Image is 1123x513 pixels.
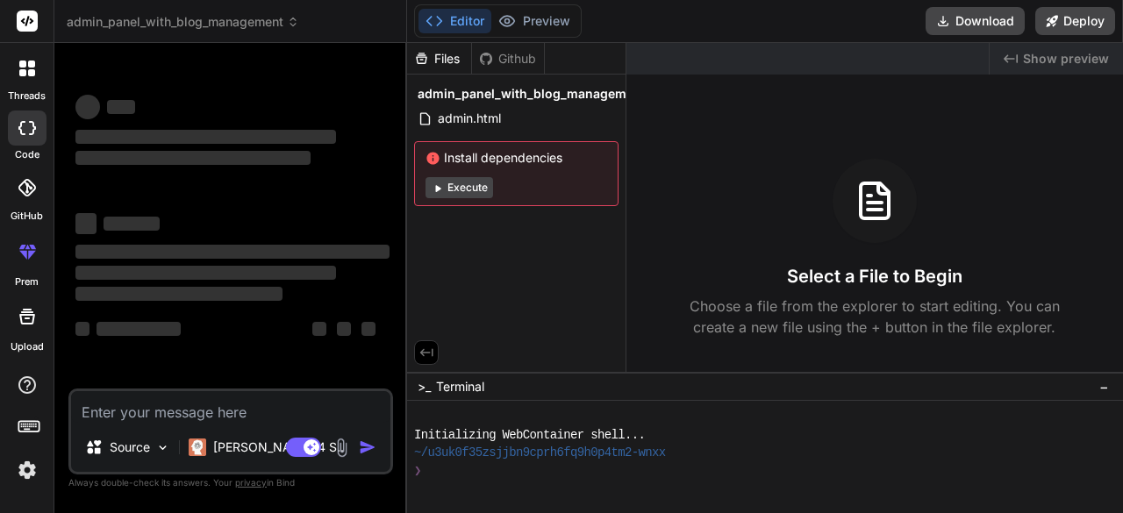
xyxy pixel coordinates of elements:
span: ‌ [312,322,326,336]
span: ~/u3uk0f35zsjjbn9cprh6fq9h0p4tm2-wnxx [414,444,666,462]
img: settings [12,455,42,485]
span: ‌ [75,245,390,259]
span: ‌ [75,266,336,280]
span: Install dependencies [426,149,607,167]
span: − [1099,378,1109,395]
span: ‌ [75,287,283,301]
span: ‌ [361,322,376,336]
label: code [15,147,39,162]
p: Choose a file from the explorer to start editing. You can create a new file using the + button in... [678,296,1071,338]
span: admin_panel_with_blog_management [418,85,646,103]
button: Preview [491,9,577,33]
img: Pick Models [155,440,170,455]
button: Download [926,7,1025,35]
span: ‌ [75,151,311,165]
img: attachment [332,438,352,458]
img: Claude 4 Sonnet [189,438,206,456]
button: − [1096,373,1112,401]
h3: Select a File to Begin [787,264,962,289]
span: ‌ [97,322,181,336]
button: Execute [426,177,493,198]
span: Terminal [436,378,484,395]
span: ‌ [104,217,160,231]
label: prem [15,274,39,289]
span: ‌ [75,213,97,234]
span: ‌ [107,100,135,114]
p: [PERSON_NAME] 4 S.. [213,438,344,456]
span: admin.html [436,108,503,129]
button: Deploy [1035,7,1115,35]
span: ‌ [75,322,89,336]
label: Upload [11,339,44,354]
span: ‌ [337,322,351,336]
p: Always double-check its answers. Your in Bind [68,474,393,491]
label: GitHub [11,209,43,224]
span: ❯ [414,462,422,481]
button: Editor [418,9,491,33]
span: ‌ [75,95,100,119]
img: icon [359,438,376,456]
span: ‌ [75,130,336,144]
div: Github [472,50,544,68]
span: >_ [418,378,431,395]
span: Initializing WebContainer shell... [414,426,645,445]
span: admin_panel_with_blog_management [67,13,299,31]
label: threads [8,89,46,103]
span: Show preview [1023,50,1109,68]
span: privacy [235,477,267,488]
p: Source [110,438,150,456]
div: Files [407,50,471,68]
